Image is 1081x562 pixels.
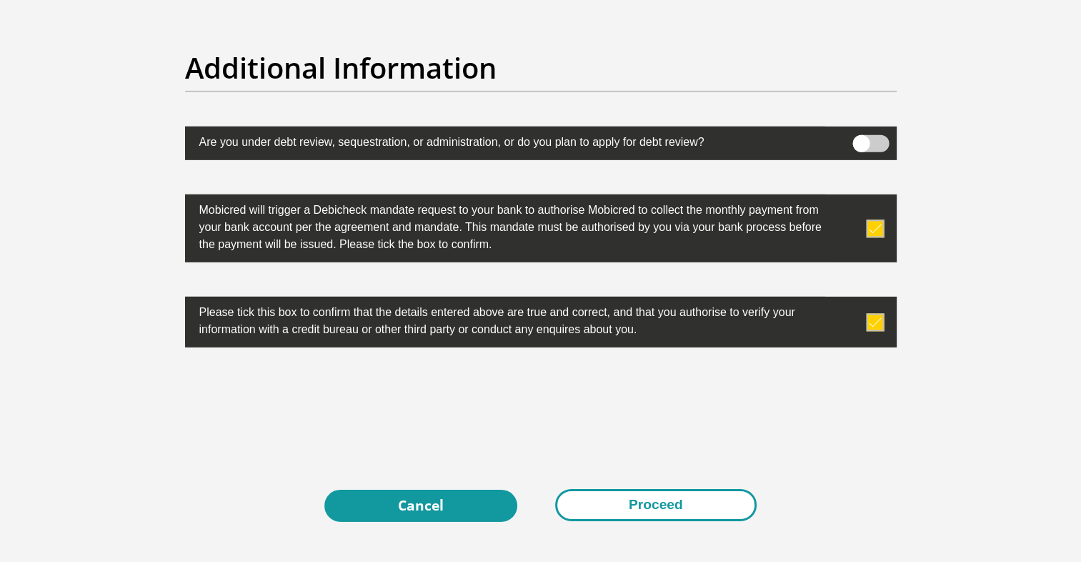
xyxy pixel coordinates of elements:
a: Cancel [324,490,517,522]
h2: Additional Information [185,51,897,85]
label: Mobicred will trigger a Debicheck mandate request to your bank to authorise Mobicred to collect t... [185,194,825,257]
iframe: reCAPTCHA [432,382,649,438]
label: Please tick this box to confirm that the details entered above are true and correct, and that you... [185,297,825,342]
button: Proceed [555,489,757,521]
label: Are you under debt review, sequestration, or administration, or do you plan to apply for debt rev... [185,127,825,154]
